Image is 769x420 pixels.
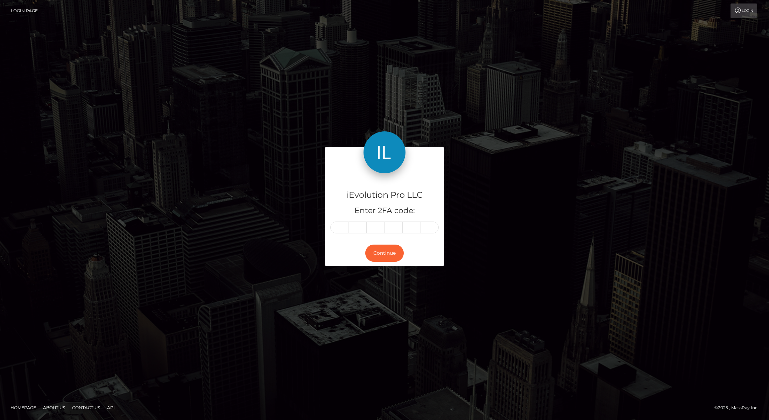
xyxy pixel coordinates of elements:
a: API [104,402,118,413]
a: Homepage [8,402,39,413]
h5: Enter 2FA code: [330,205,439,216]
img: iEvolution Pro LLC [364,131,405,173]
a: Login [731,3,757,18]
button: Continue [365,245,404,262]
a: About Us [40,402,68,413]
h4: iEvolution Pro LLC [330,189,439,201]
a: Contact Us [69,402,103,413]
div: © 2025 , MassPay Inc. [714,404,764,412]
a: Login Page [11,3,38,18]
